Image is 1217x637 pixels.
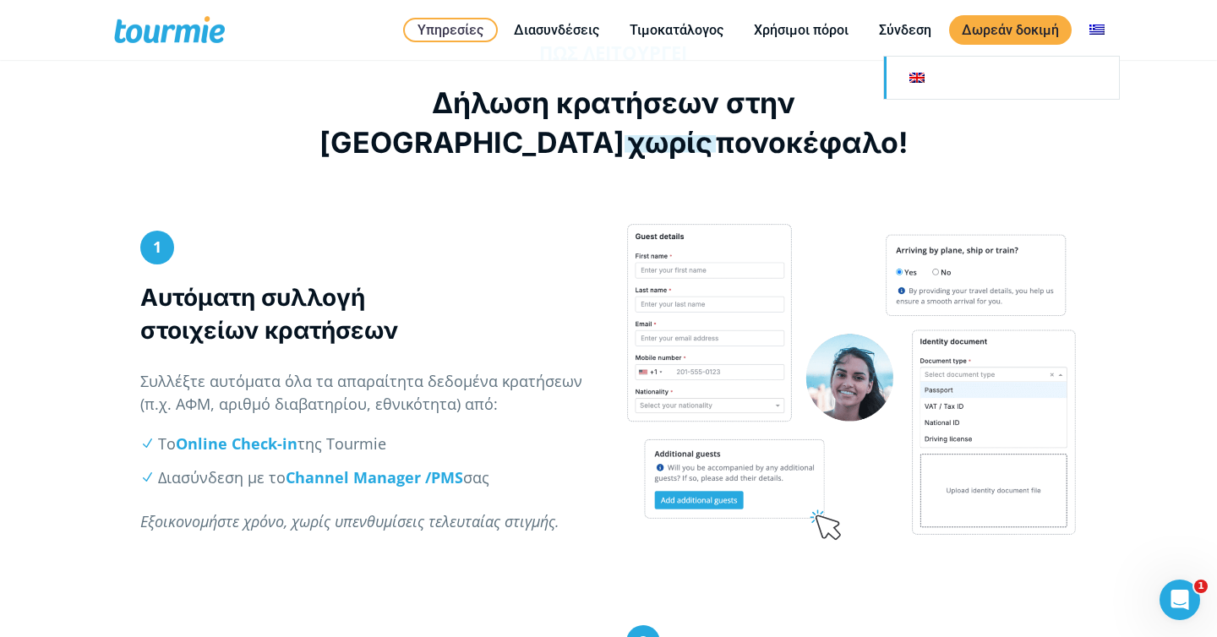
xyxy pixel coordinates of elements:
a: Αλλαγή σε [1077,19,1117,41]
a: Σύνδεση [866,19,944,41]
iframe: Intercom live chat [1160,580,1200,620]
strong: Channel Manager / [286,467,431,487]
strong: PMS [431,467,463,487]
a: Χρήσιμοι πόροι [741,19,861,41]
a: Τιμοκατάλογος [617,19,736,41]
a: Υπηρεσίες [403,18,498,42]
em: Εξοικονομήστε χρόνο, χωρίς υπενθυμίσεις τελευταίας στιγμής. [140,511,559,531]
h2: Δήλωση κρατήσεων στην [GEOGRAPHIC_DATA] πονοκέφαλο! [319,83,908,162]
li: Το της Tourmie [159,433,591,455]
li: Διασύνδεση με το σας [159,466,591,489]
span: 1 [140,231,174,264]
strong: Αυτόματη συλλογή στοιχείων κρατήσεων [140,283,398,345]
a: Διασυνδέσεις [501,19,612,41]
a: Αλλαγή σε [884,57,1119,99]
span: 1 [1194,580,1208,593]
span: χωρίς [625,125,716,160]
a: Δωρεάν δοκιμή [949,15,1072,45]
p: Συλλέξτε αυτόματα όλα τα απαραίτητα δεδομένα κρατήσεων (π.χ. ΑΦΜ, αριθμό διαβατηρίου, εθνικότητα)... [140,370,591,416]
a: Channel Manager /PMS [286,467,463,487]
a: Online Check-in [176,433,297,454]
